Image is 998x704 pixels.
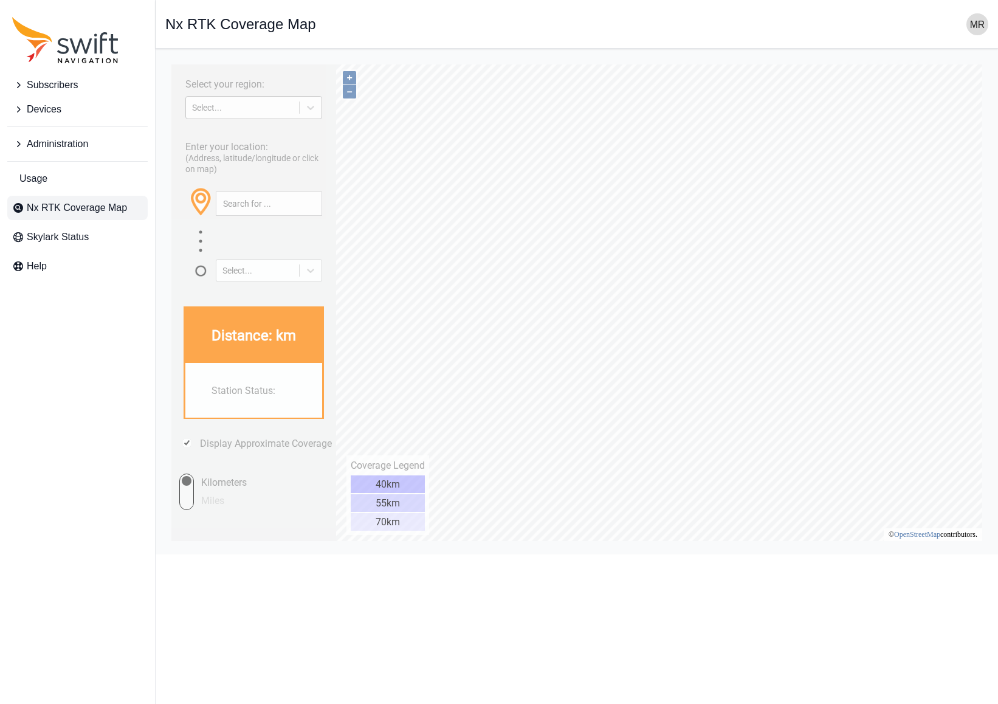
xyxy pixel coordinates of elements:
div: Coverage Legend [185,401,260,413]
span: Administration [27,137,88,151]
a: Skylark Status [7,225,148,249]
button: Devices [7,97,148,122]
a: Help [7,254,148,278]
a: Usage [7,167,148,191]
button: Subscribers [7,73,148,97]
span: Nx RTK Coverage Map [27,201,127,215]
button: Administration [7,132,148,156]
img: user photo [966,13,988,35]
h1: Nx RTK Coverage Map [165,17,316,32]
span: Skylark Status [27,230,89,244]
div: 70km [185,455,260,472]
span: Usage [19,171,47,186]
div: 55km [185,436,260,454]
iframe: RTK Map [165,58,988,545]
span: Subscribers [27,78,78,92]
a: OpenStreetMap [729,472,775,480]
span: Devices [27,102,61,117]
div: 40km [185,417,260,435]
span: Help [27,259,47,274]
a: Nx RTK Coverage Map [7,196,148,220]
li: © contributors. [723,472,812,480]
